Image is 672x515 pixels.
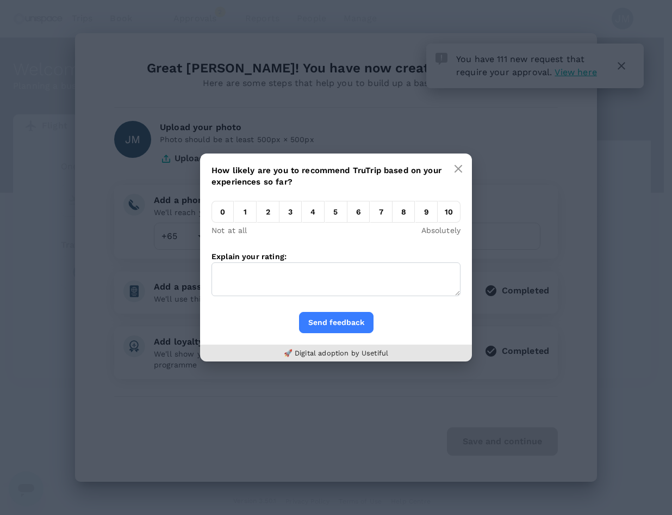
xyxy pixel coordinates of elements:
em: 6 [347,201,370,223]
em: 5 [325,201,347,223]
em: 4 [302,201,325,223]
em: 7 [370,201,393,223]
em: 9 [415,201,438,223]
p: Absolutely [421,225,461,236]
a: 🚀 Digital adoption by Usetiful [284,349,389,357]
span: How likely are you to recommend TruTrip based on your experiences so far? [211,165,441,187]
em: 8 [393,201,415,223]
em: 0 [211,201,234,223]
em: 10 [438,201,461,223]
em: 2 [257,201,279,223]
em: 1 [234,201,257,223]
p: Not at all [211,225,247,236]
em: 3 [279,201,302,223]
label: Explain your rating: [211,252,287,261]
button: Send feedback [299,312,374,333]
